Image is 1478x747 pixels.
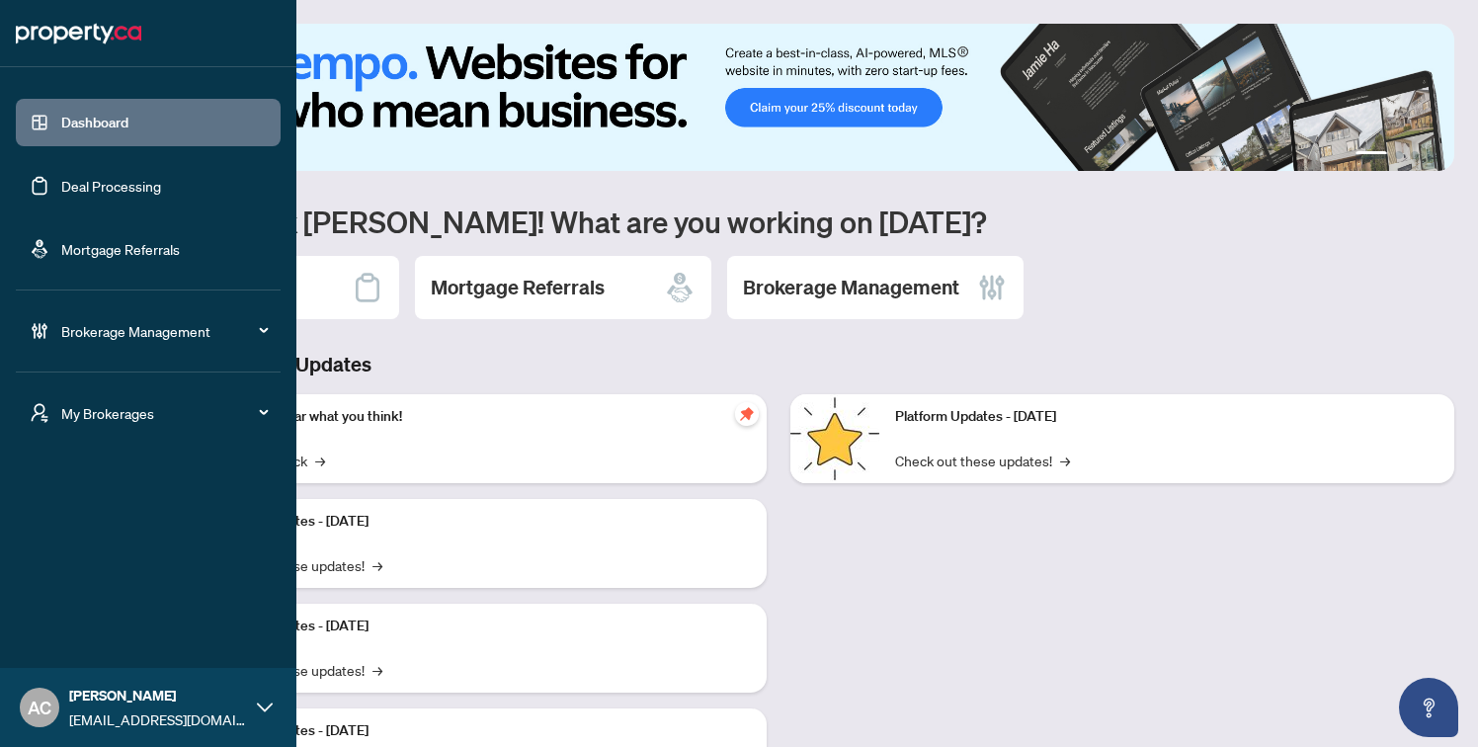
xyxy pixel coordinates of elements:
img: Slide 0 [103,24,1454,171]
a: Deal Processing [61,177,161,195]
span: Brokerage Management [61,320,267,342]
span: AC [28,694,51,721]
p: Platform Updates - [DATE] [895,406,1438,428]
span: → [372,554,382,576]
h2: Mortgage Referrals [431,274,605,301]
a: Dashboard [61,114,128,131]
button: 3 [1411,151,1419,159]
span: [EMAIL_ADDRESS][DOMAIN_NAME] [69,708,247,730]
span: → [315,450,325,471]
img: logo [16,18,141,49]
h1: Welcome back [PERSON_NAME]! What are you working on [DATE]? [103,203,1454,240]
p: Platform Updates - [DATE] [207,511,751,533]
p: Platform Updates - [DATE] [207,720,751,742]
img: Platform Updates - June 23, 2025 [790,394,879,483]
span: My Brokerages [61,402,267,424]
h3: Brokerage & Industry Updates [103,351,1454,378]
span: user-switch [30,403,49,423]
span: [PERSON_NAME] [69,685,247,706]
p: Platform Updates - [DATE] [207,616,751,637]
h2: Brokerage Management [743,274,959,301]
span: pushpin [735,402,759,426]
button: 4 [1427,151,1435,159]
a: Mortgage Referrals [61,240,180,258]
button: 1 [1355,151,1387,159]
span: → [372,659,382,681]
a: Check out these updates!→ [895,450,1070,471]
button: 2 [1395,151,1403,159]
button: Open asap [1399,678,1458,737]
p: We want to hear what you think! [207,406,751,428]
span: → [1060,450,1070,471]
